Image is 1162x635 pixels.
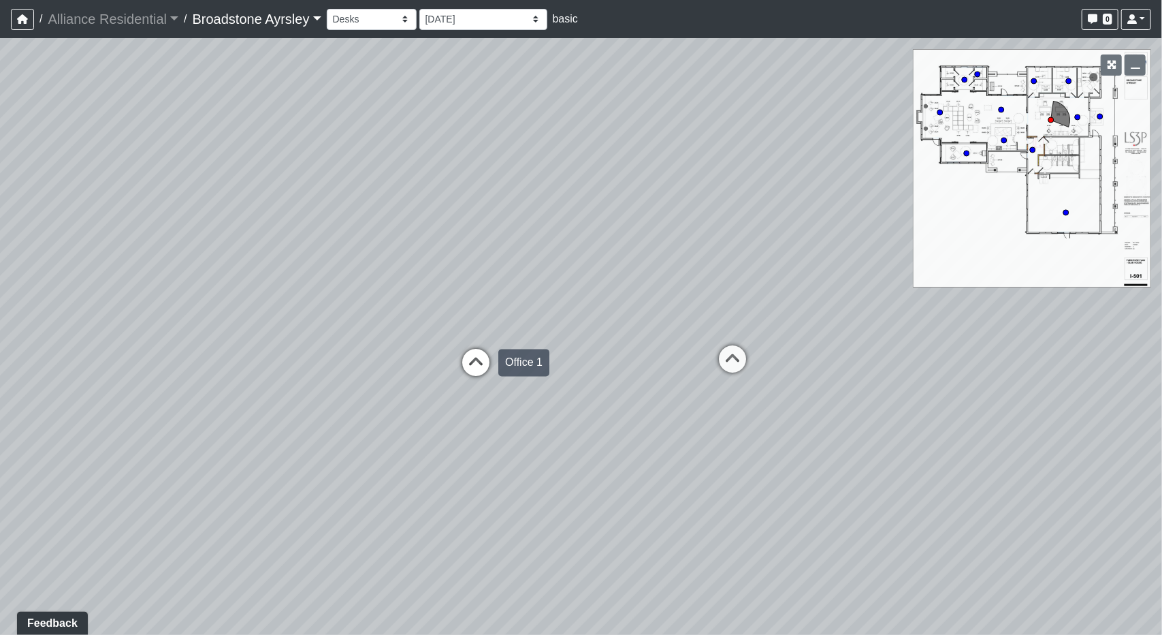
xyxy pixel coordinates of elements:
div: Office 1 [498,349,549,376]
span: / [178,5,192,33]
a: Alliance Residential [48,5,178,33]
button: 0 [1082,9,1118,30]
span: 0 [1103,14,1112,25]
span: basic [553,13,578,25]
a: Broadstone Ayrsley [193,5,321,33]
span: / [34,5,48,33]
iframe: Ybug feedback widget [10,608,91,635]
